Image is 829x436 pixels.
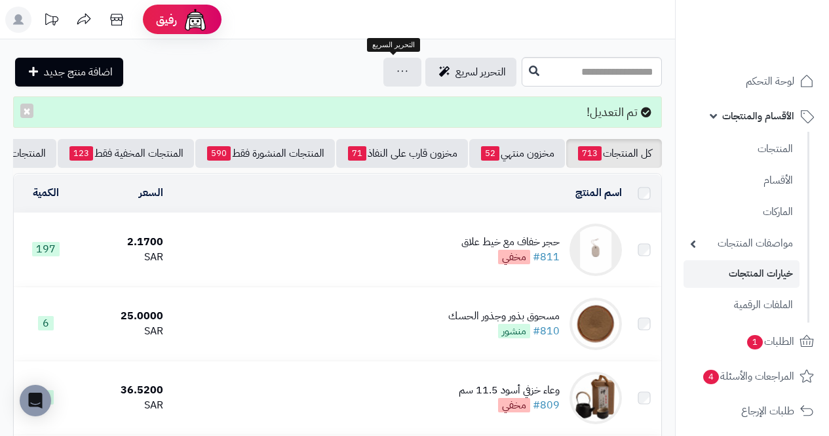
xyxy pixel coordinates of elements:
span: لوحة التحكم [746,72,794,90]
div: 25.0000 [83,309,163,324]
a: الماركات [684,198,800,226]
div: حجر خفاف مع خيط علاق [461,235,560,250]
span: 4 [703,370,719,384]
span: 1 [747,335,763,349]
a: الأقسام [684,167,800,195]
div: 36.5200 [83,383,163,398]
a: #809 [533,397,560,413]
a: اسم المنتج [575,185,622,201]
img: حجر خفاف مع خيط علاق [569,224,622,276]
img: logo-2.png [740,33,817,61]
div: تم التعديل! [13,96,662,128]
img: وعاء خزفي أسود 11.5 سم [569,372,622,424]
span: منشور [498,324,530,338]
a: لوحة التحكم [684,66,821,97]
div: التحرير السريع [367,38,420,52]
div: Open Intercom Messenger [20,385,51,416]
div: SAR [83,250,163,265]
img: مسحوق بذور وجذور الحسك [569,298,622,350]
a: مواصفات المنتجات [684,229,800,258]
a: كل المنتجات713 [566,139,662,168]
a: الكمية [33,185,59,201]
a: الطلبات1 [684,326,821,357]
span: اضافة منتج جديد [44,64,113,80]
span: مخفي [498,250,530,264]
span: الأقسام والمنتجات [722,107,794,125]
span: مخفي [498,398,530,412]
a: المنتجات المنشورة فقط590 [195,139,335,168]
a: #810 [533,323,560,339]
span: 6 [38,316,54,330]
a: السعر [139,185,163,201]
img: ai-face.png [182,7,208,33]
div: 2.1700 [83,235,163,250]
span: التحرير لسريع [455,64,506,80]
span: رفيق [156,12,177,28]
a: اضافة منتج جديد [15,58,123,87]
span: 123 [69,146,93,161]
a: التحرير لسريع [425,58,516,87]
a: طلبات الإرجاع [684,395,821,427]
span: طلبات الإرجاع [741,402,794,420]
span: 713 [578,146,602,161]
a: مخزون منتهي52 [469,139,565,168]
span: 590 [207,146,231,161]
a: #811 [533,249,560,265]
div: مسحوق بذور وجذور الحسك [448,309,560,324]
span: 52 [481,146,499,161]
a: الملفات الرقمية [684,291,800,319]
span: المراجعات والأسئلة [702,367,794,386]
span: 71 [348,146,366,161]
a: مخزون قارب على النفاذ71 [336,139,468,168]
span: 197 [32,242,60,256]
div: SAR [83,398,163,413]
button: × [20,104,33,118]
div: وعاء خزفي أسود 11.5 سم [459,383,560,398]
a: المنتجات [684,135,800,163]
a: المراجعات والأسئلة4 [684,361,821,392]
a: تحديثات المنصة [35,7,67,36]
div: SAR [83,324,163,339]
a: خيارات المنتجات [684,260,800,287]
a: المنتجات المخفية فقط123 [58,139,194,168]
span: الطلبات [746,332,794,351]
